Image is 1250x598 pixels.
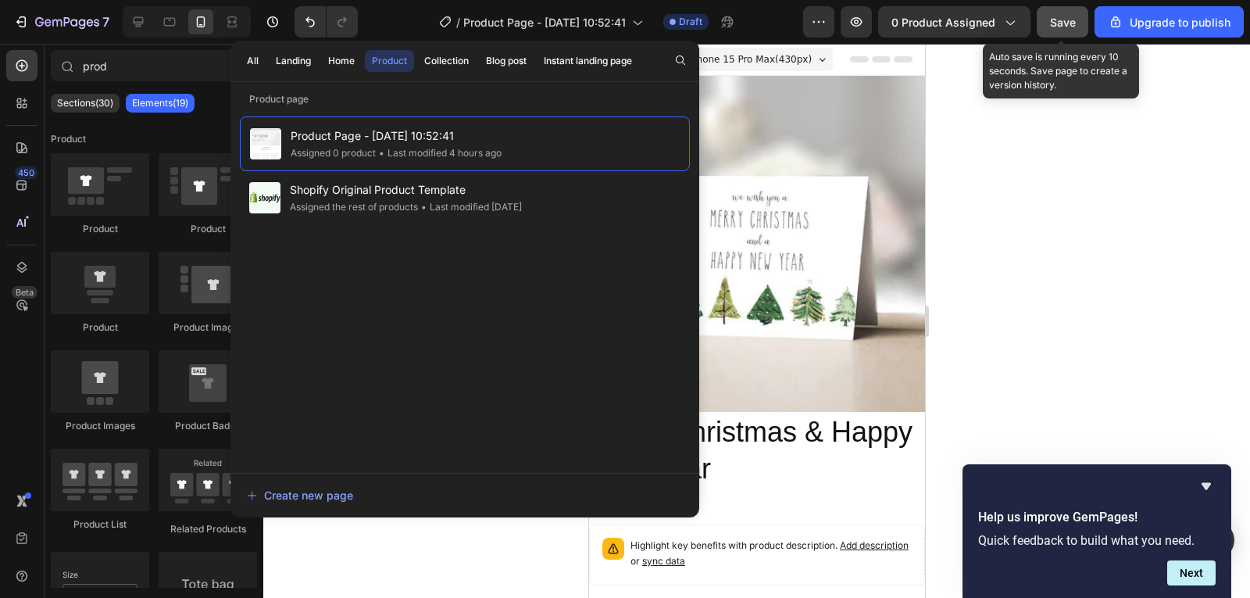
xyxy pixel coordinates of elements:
button: Next question [1167,560,1216,585]
span: 0 product assigned [891,14,995,30]
button: Blog post [479,50,534,72]
span: Draft [679,15,702,29]
div: Last modified [DATE] [418,199,522,215]
div: Beta [12,286,37,299]
div: Product [372,54,407,68]
span: • [379,147,384,159]
div: Product Images [51,419,149,433]
button: Hide survey [1197,477,1216,496]
div: Collection [424,54,469,68]
span: Save [1050,16,1076,29]
h2: Help us improve GemPages! [978,508,1216,527]
p: Elements(19) [132,97,188,109]
span: Shopify Original Product Template [290,181,522,199]
button: Home [321,50,362,72]
div: Instant landing page [544,54,632,68]
div: 450 [15,167,37,179]
div: Product Badge [159,419,257,433]
button: 0 product assigned [878,6,1030,38]
div: Upgrade to publish [1108,14,1230,30]
p: 7 [102,13,109,31]
button: Product [365,50,414,72]
button: Save [1037,6,1088,38]
div: Related Products [159,522,257,536]
div: Home [328,54,355,68]
span: Product Page - [DATE] 10:52:41 [291,127,502,145]
span: Product Page - [DATE] 10:52:41 [463,14,626,30]
p: Sections(30) [57,97,113,109]
div: Assigned 0 product [291,145,376,161]
p: Quick feedback to build what you need. [978,533,1216,548]
span: / [456,14,460,30]
p: Product page [230,91,699,107]
span: • [421,201,427,213]
div: Assigned the rest of products [290,199,418,215]
div: Product List [51,517,149,532]
div: Blog post [486,54,527,68]
iframe: Design area [589,44,925,598]
button: Instant landing page [537,50,639,72]
button: Upgrade to publish [1095,6,1244,38]
div: Help us improve GemPages! [978,477,1216,585]
div: Product [51,222,149,236]
div: Create new page [247,487,353,503]
div: Undo/Redo [295,6,358,38]
div: Product [159,222,257,236]
span: Product [51,132,86,146]
button: Collection [417,50,476,72]
div: Product [51,320,149,335]
div: Last modified 4 hours ago [376,145,502,161]
div: Product Images [159,320,257,335]
input: Search Sections & Elements [51,50,257,81]
button: 7 [6,6,116,38]
button: Create new page [246,480,684,511]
